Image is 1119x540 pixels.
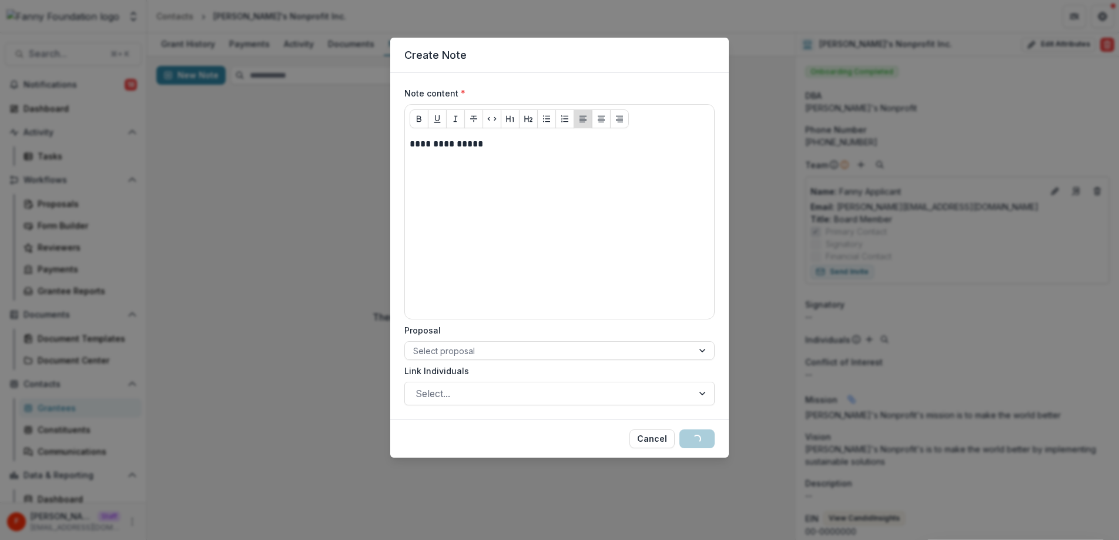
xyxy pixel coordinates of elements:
[483,109,501,128] button: Code
[574,109,592,128] button: Align Left
[501,109,520,128] button: Heading 1
[404,365,708,377] label: Link Individuals
[555,109,574,128] button: Ordered List
[390,38,729,73] header: Create Note
[404,324,708,336] label: Proposal
[537,109,556,128] button: Bullet List
[629,429,675,448] button: Cancel
[519,109,538,128] button: Heading 2
[610,109,629,128] button: Align Right
[404,87,708,99] label: Note content
[410,109,428,128] button: Bold
[428,109,447,128] button: Underline
[464,109,483,128] button: Strike
[446,109,465,128] button: Italicize
[592,109,611,128] button: Align Center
